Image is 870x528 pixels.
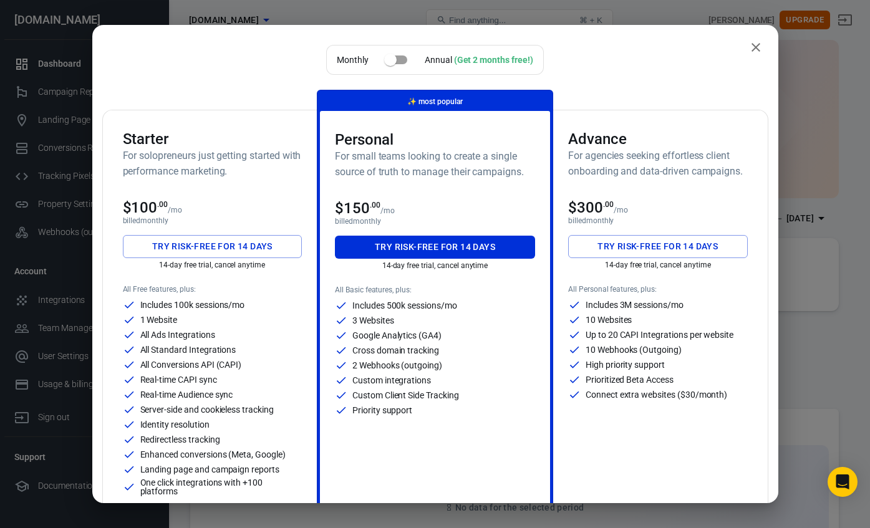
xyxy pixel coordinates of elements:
[586,375,674,384] p: Prioritized Beta Access
[140,478,302,496] p: One click integrations with +100 platforms
[335,286,535,294] p: All Basic features, plus:
[140,390,233,399] p: Real-time Audience sync
[614,206,628,214] p: /mo
[352,301,457,310] p: Includes 500k sessions/mo
[140,375,217,384] p: Real-time CAPI sync
[140,330,215,339] p: All Ads Integrations
[352,316,394,325] p: 3 Websites
[743,35,768,60] button: close
[140,360,242,369] p: All Conversions API (CAPI)
[335,131,535,148] h3: Personal
[140,315,178,324] p: 1 Website
[352,361,442,370] p: 2 Webhooks (outgoing)
[140,345,236,354] p: All Standard Integrations
[568,148,748,179] h6: For agencies seeking effortless client onboarding and data-driven campaigns.
[140,300,245,309] p: Includes 100k sessions/mo
[603,200,614,209] sup: .00
[337,54,369,67] p: Monthly
[352,376,431,385] p: Custom integrations
[568,216,748,225] p: billed monthly
[157,200,168,209] sup: .00
[425,54,533,67] div: Annual
[586,360,665,369] p: High priority support
[352,391,459,400] p: Custom Client Side Tracking
[586,345,682,354] p: 10 Webhooks (Outgoing)
[568,130,748,148] h3: Advance
[407,95,462,108] p: most popular
[335,199,380,217] span: $150
[352,406,412,415] p: Priority support
[380,206,395,215] p: /mo
[370,201,380,209] sup: .00
[140,450,286,459] p: Enhanced conversions (Meta, Google)
[168,206,182,214] p: /mo
[123,199,168,216] span: $100
[335,217,535,226] p: billed monthly
[407,97,417,106] span: magic
[140,405,274,414] p: Server-side and cookieless tracking
[568,235,748,258] button: Try risk-free for 14 days
[586,315,632,324] p: 10 Websites
[335,236,535,259] button: Try risk-free for 14 days
[352,331,442,340] p: Google Analytics (GA4)
[140,465,279,474] p: Landing page and campaign reports
[568,261,748,269] p: 14-day free trial, cancel anytime
[123,148,302,179] h6: For solopreneurs just getting started with performance marketing.
[123,261,302,269] p: 14-day free trial, cancel anytime
[123,216,302,225] p: billed monthly
[140,435,220,444] p: Redirectless tracking
[586,300,684,309] p: Includes 3M sessions/mo
[123,285,302,294] p: All Free features, plus:
[828,467,858,497] div: Open Intercom Messenger
[454,55,533,65] div: (Get 2 months free!)
[335,148,535,180] h6: For small teams looking to create a single source of truth to manage their campaigns.
[123,235,302,258] button: Try risk-free for 14 days
[586,390,727,399] p: Connect extra websites ($30/month)
[568,199,614,216] span: $300
[352,346,439,355] p: Cross domain tracking
[586,330,733,339] p: Up to 20 CAPI Integrations per website
[140,420,210,429] p: Identity resolution
[123,130,302,148] h3: Starter
[335,261,535,270] p: 14-day free trial, cancel anytime
[568,285,748,294] p: All Personal features, plus:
